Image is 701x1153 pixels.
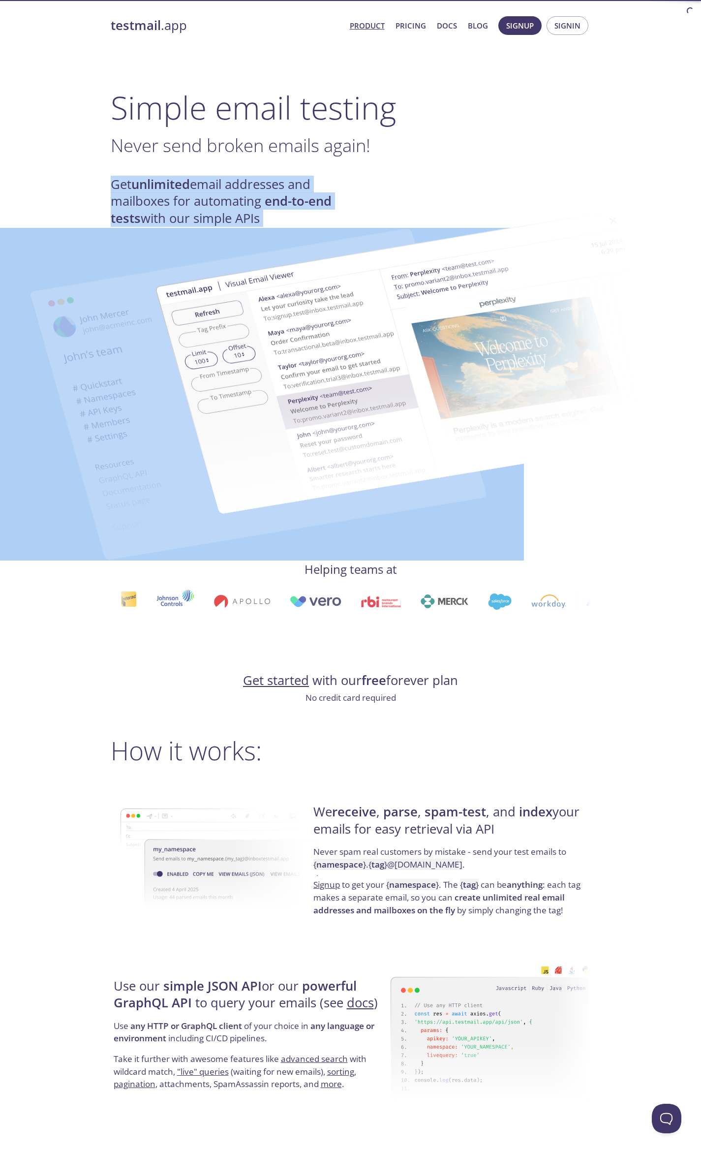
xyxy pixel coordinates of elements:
[285,596,337,607] img: vero
[114,1020,388,1053] p: Use of your choice in including CI/CD pipelines.
[350,19,385,32] a: Product
[347,994,374,1011] a: docs
[243,672,309,689] a: Get started
[111,133,370,157] span: Never send broken emails again!
[527,594,562,608] img: workday
[131,176,190,193] strong: unlimited
[460,879,479,890] code: { }
[114,1053,388,1091] p: Take it further with awesome features like with wildcard match, (waiting for new emails), , , att...
[416,594,463,608] img: merck
[111,89,591,126] h1: Simple email testing
[121,781,321,936] img: namespace-image
[316,859,363,870] strong: namespace
[281,1053,348,1064] a: advanced search
[391,955,591,1111] img: api
[554,19,580,32] span: Signin
[332,803,376,820] strong: receive
[519,803,552,820] strong: index
[327,1066,354,1077] a: sorting
[111,672,591,689] h4: with our forever plan
[383,803,418,820] strong: parse
[114,977,357,1011] strong: powerful GraphQL API
[506,19,534,32] span: Signup
[154,196,686,529] img: testmail-email-viewer
[111,17,342,34] a: testmail.app
[111,561,591,577] h4: Helping teams at
[389,879,436,890] strong: namespace
[111,176,351,227] h4: Get email addresses and mailboxes for automating with our simple APIs
[130,1020,242,1031] strong: any HTTP or GraphQL client
[498,16,542,35] button: Signup
[111,691,591,704] p: No credit card required
[313,845,587,878] p: Never spam real customers by mistake - send your test emails to .
[386,879,439,890] code: { }
[321,1078,342,1090] a: more
[114,978,388,1020] h4: Use our or our to query your emails (see )
[483,593,507,610] img: salesforce
[463,879,476,890] strong: tag
[313,892,565,916] strong: create unlimited real email addresses and mailboxes on the fly
[396,19,426,32] a: Pricing
[209,594,265,608] img: apollo
[313,804,587,845] h4: We , , , and your emails for easy retrieval via API
[357,596,396,607] img: rbi
[152,590,189,613] img: johnsoncontrols
[114,1078,155,1090] a: pagination
[114,1020,374,1044] strong: any language or environment
[313,879,340,890] a: Signup
[437,19,457,32] a: Docs
[468,19,488,32] a: Blog
[371,859,384,870] strong: tag
[362,672,386,689] strong: free
[313,859,462,870] code: { } . { } @[DOMAIN_NAME]
[313,878,587,916] p: to get your . The can be : each tag makes a separate email, so you can by simply changing the tag!
[547,16,588,35] button: Signin
[652,1104,681,1133] iframe: Help Scout Beacon - Open
[111,736,591,765] h2: How it works:
[177,1066,229,1077] a: "live" queries
[163,977,262,995] strong: simple JSON API
[111,17,161,34] strong: testmail
[425,803,486,820] strong: spam-test
[507,879,543,890] strong: anything
[111,192,332,226] strong: end-to-end tests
